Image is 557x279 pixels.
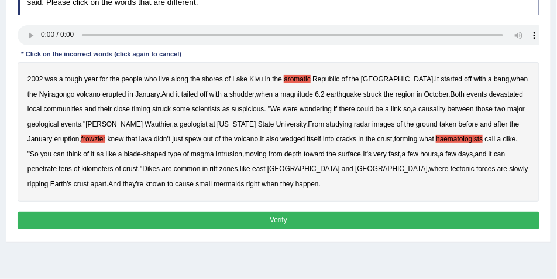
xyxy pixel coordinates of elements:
[232,105,264,113] b: suspicious
[476,165,495,173] b: forces
[284,150,302,158] b: depth
[273,75,283,83] b: the
[275,90,279,98] b: a
[385,105,389,113] b: a
[342,75,348,83] b: of
[283,105,298,113] b: were
[225,75,231,83] b: of
[396,90,415,98] b: region
[494,150,505,158] b: can
[334,105,338,113] b: if
[27,75,43,83] b: 2002
[354,120,370,128] b: radar
[200,90,208,98] b: off
[128,90,133,98] b: in
[388,150,400,158] b: fast
[244,150,266,158] b: moving
[357,105,373,113] b: could
[256,90,273,98] b: when
[269,150,283,158] b: from
[424,90,449,98] b: October
[97,150,104,158] b: as
[44,105,83,113] b: communities
[404,120,414,128] b: the
[276,120,306,128] b: University
[174,120,178,128] b: a
[420,135,434,143] b: what
[77,90,101,98] b: volcano
[183,150,189,158] b: of
[458,150,473,158] b: days
[81,165,113,173] b: kilometers
[126,135,137,143] b: that
[143,150,166,158] b: shaped
[412,105,417,113] b: a
[175,180,194,188] b: cause
[210,165,218,173] b: rift
[53,150,64,158] b: can
[214,180,244,188] b: mermaids
[232,75,247,83] b: Lake
[339,105,355,113] b: there
[252,165,265,173] b: east
[446,150,457,158] b: few
[284,75,311,83] b: aromatic
[402,150,406,158] b: a
[503,135,516,143] b: dike
[203,135,213,143] b: out
[336,135,356,143] b: cracks
[85,105,97,113] b: and
[215,135,221,143] b: of
[234,135,258,143] b: volcano
[108,180,121,188] b: And
[152,105,171,113] b: struck
[408,150,419,158] b: few
[222,135,232,143] b: the
[507,105,525,113] b: major
[27,105,42,113] b: local
[417,90,422,98] b: in
[224,90,228,98] b: a
[465,75,472,83] b: off
[202,165,208,173] b: in
[435,75,439,83] b: It
[497,135,501,143] b: a
[366,135,376,143] b: the
[222,105,230,113] b: as
[349,75,359,83] b: the
[363,90,382,98] b: struck
[326,90,362,98] b: earthquake
[416,120,438,128] b: ground
[27,165,57,173] b: penetrate
[315,90,319,98] b: 6
[376,105,383,113] b: be
[440,150,444,158] b: a
[304,150,325,158] b: toward
[260,135,264,143] b: It
[135,90,159,98] b: January
[394,135,418,143] b: forming
[361,75,434,83] b: [GEOGRAPHIC_DATA]
[372,120,394,128] b: images
[321,90,325,98] b: 2
[250,75,263,83] b: Kivu
[91,180,106,188] b: apart
[397,120,403,128] b: of
[326,120,352,128] b: studying
[145,75,157,83] b: who
[115,165,121,173] b: of
[161,90,174,98] b: And
[27,120,59,128] b: geological
[439,120,456,128] b: taken
[162,165,172,173] b: are
[476,105,493,113] b: those
[50,180,72,188] b: Earth's
[281,90,314,98] b: magnitude
[132,105,150,113] b: timing
[281,135,305,143] b: wedged
[181,90,198,98] b: tailed
[307,135,321,143] b: itself
[27,90,37,98] b: the
[511,75,528,83] b: when
[83,150,89,158] b: of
